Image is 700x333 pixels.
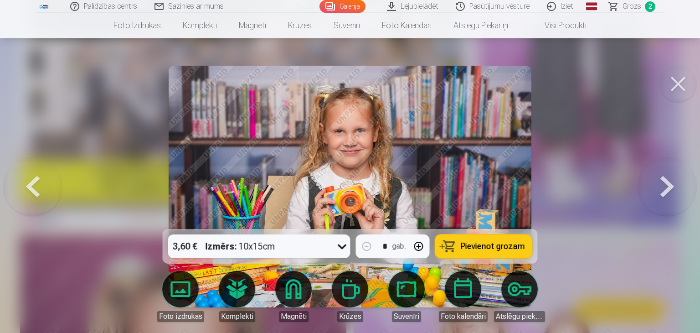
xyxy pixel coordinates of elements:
[206,240,237,253] strong: Izmērs :
[103,13,172,38] a: Foto izdrukas
[623,1,641,12] span: Grozs
[211,271,262,322] a: Komplekti
[371,13,443,38] a: Foto kalendāri
[206,234,275,258] div: 10x15cm
[494,271,545,322] a: Atslēgu piekariņi
[228,13,277,38] a: Magnēti
[323,13,371,38] a: Suvenīri
[494,311,545,322] div: Atslēgu piekariņi
[381,271,432,322] a: Suvenīri
[461,242,525,250] span: Pievienot grozam
[443,13,519,38] a: Atslēgu piekariņi
[172,13,228,38] a: Komplekti
[324,271,376,322] a: Krūzes
[437,271,489,322] a: Foto kalendāri
[279,311,309,322] div: Magnēti
[219,311,255,322] div: Komplekti
[39,4,49,9] img: /fa1
[435,234,532,258] button: Pievienot grozam
[155,271,206,322] a: Foto izdrukas
[392,241,406,252] div: gab.
[168,234,202,258] div: 3,60 €
[645,1,655,12] span: 2
[392,311,421,322] div: Suvenīri
[277,13,323,38] a: Krūzes
[268,271,319,322] a: Magnēti
[157,311,204,322] div: Foto izdrukas
[337,311,363,322] div: Krūzes
[519,13,597,38] a: Visi produkti
[439,311,488,322] div: Foto kalendāri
